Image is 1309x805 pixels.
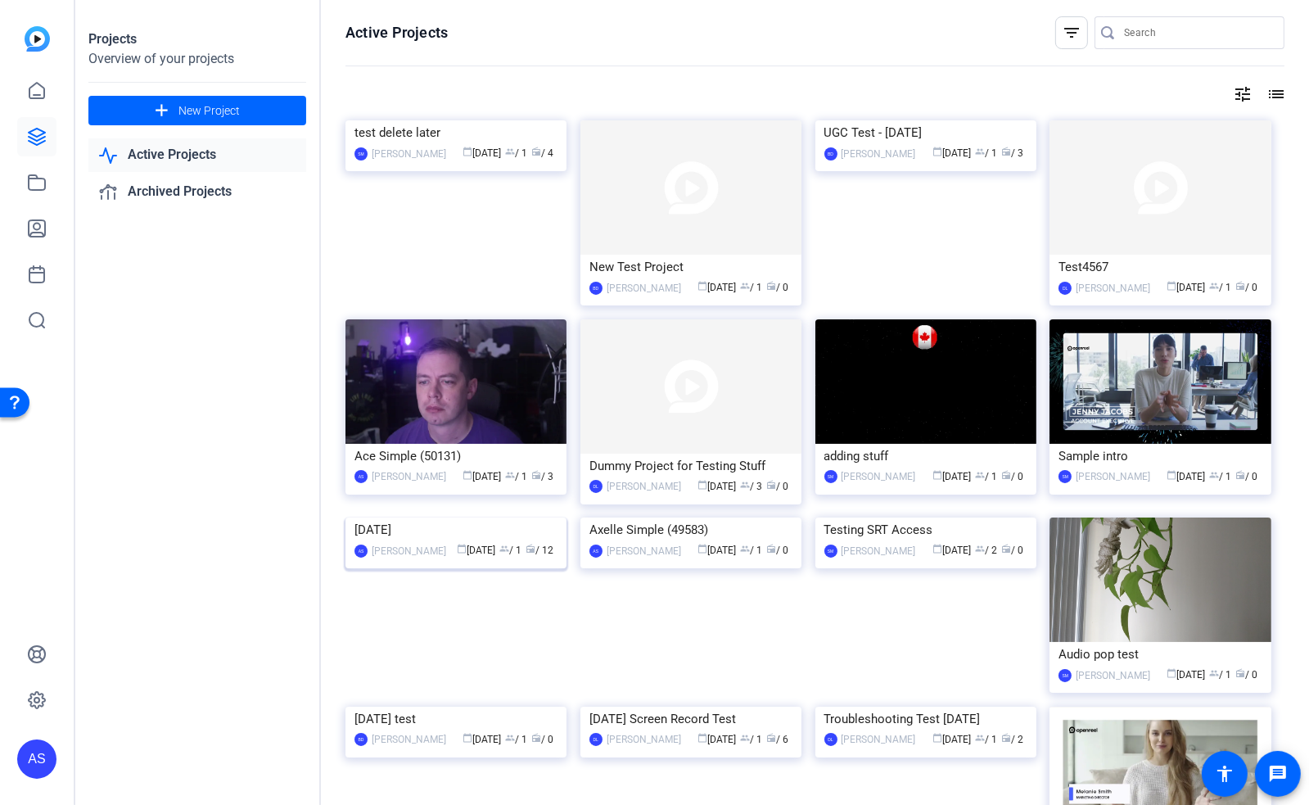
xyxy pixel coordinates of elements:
[1058,669,1072,682] div: SM
[1167,669,1206,681] span: [DATE]
[1268,764,1288,784] mat-icon: message
[1001,545,1023,556] span: / 0
[88,138,306,172] a: Active Projects
[25,26,50,52] img: blue-gradient.svg
[824,707,1027,731] div: Troubleshooting Test [DATE]
[1167,471,1206,482] span: [DATE]
[463,733,472,743] span: calendar_today
[1076,280,1150,296] div: [PERSON_NAME]
[766,281,776,291] span: radio
[531,147,553,159] span: / 4
[463,147,472,156] span: calendar_today
[932,545,971,556] span: [DATE]
[463,147,501,159] span: [DATE]
[975,734,997,745] span: / 1
[1076,667,1150,684] div: [PERSON_NAME]
[1001,544,1011,554] span: radio
[372,731,446,748] div: [PERSON_NAME]
[589,707,792,731] div: [DATE] Screen Record Test
[1236,668,1246,678] span: radio
[1001,147,1011,156] span: radio
[975,470,985,480] span: group
[1076,468,1150,485] div: [PERSON_NAME]
[766,734,788,745] span: / 6
[932,470,942,480] span: calendar_today
[1167,282,1206,293] span: [DATE]
[697,282,736,293] span: [DATE]
[740,545,762,556] span: / 1
[1124,23,1271,43] input: Search
[1236,281,1246,291] span: radio
[354,120,557,145] div: test delete later
[1058,470,1072,483] div: SM
[740,480,750,490] span: group
[932,471,971,482] span: [DATE]
[372,543,446,559] div: [PERSON_NAME]
[697,544,707,554] span: calendar_today
[1001,147,1023,159] span: / 3
[457,544,467,554] span: calendar_today
[88,96,306,125] button: New Project
[607,543,681,559] div: [PERSON_NAME]
[151,101,172,121] mat-icon: add
[975,544,985,554] span: group
[1210,282,1232,293] span: / 1
[766,545,788,556] span: / 0
[354,707,557,731] div: [DATE] test
[531,734,553,745] span: / 0
[740,544,750,554] span: group
[1001,471,1023,482] span: / 0
[589,480,603,493] div: DL
[463,470,472,480] span: calendar_today
[372,146,446,162] div: [PERSON_NAME]
[1058,642,1262,667] div: Audio pop test
[589,282,603,295] div: BD
[932,734,971,745] span: [DATE]
[1236,470,1246,480] span: radio
[1167,281,1177,291] span: calendar_today
[1236,471,1258,482] span: / 0
[345,23,448,43] h1: Active Projects
[824,470,837,483] div: SM
[1233,84,1253,104] mat-icon: tune
[1236,669,1258,681] span: / 0
[531,471,553,482] span: / 3
[589,255,792,279] div: New Test Project
[697,481,736,492] span: [DATE]
[589,518,792,542] div: Axelle Simple (49583)
[607,280,681,296] div: [PERSON_NAME]
[354,444,557,468] div: Ace Simple (50131)
[824,444,1027,468] div: adding stuff
[589,733,603,746] div: DL
[505,470,515,480] span: group
[354,518,557,542] div: [DATE]
[531,470,541,480] span: radio
[766,282,788,293] span: / 0
[1058,444,1262,468] div: Sample intro
[766,480,776,490] span: radio
[1265,84,1284,104] mat-icon: list
[499,544,509,554] span: group
[607,478,681,495] div: [PERSON_NAME]
[1215,764,1235,784] mat-icon: accessibility
[17,739,56,779] div: AS
[354,147,368,161] div: SM
[697,545,736,556] span: [DATE]
[526,545,553,556] span: / 12
[740,481,762,492] span: / 3
[589,454,792,478] div: Dummy Project for Testing Stuff
[1062,23,1081,43] mat-icon: filter_list
[1210,471,1232,482] span: / 1
[932,733,942,743] span: calendar_today
[1001,470,1011,480] span: radio
[88,49,306,69] div: Overview of your projects
[697,281,707,291] span: calendar_today
[824,120,1027,145] div: UGC Test - [DATE]
[975,471,997,482] span: / 1
[1001,734,1023,745] span: / 2
[932,544,942,554] span: calendar_today
[932,147,971,159] span: [DATE]
[88,175,306,209] a: Archived Projects
[932,147,942,156] span: calendar_today
[766,733,776,743] span: radio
